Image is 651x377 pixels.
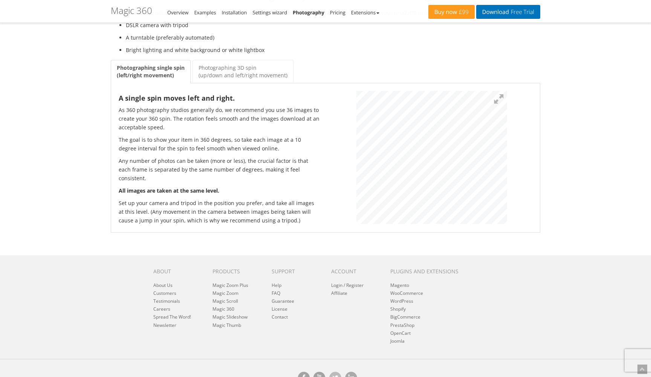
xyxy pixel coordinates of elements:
h6: Account [331,268,379,274]
a: Buy now£99 [428,5,475,19]
a: Photography [293,9,324,16]
h1: Magic 360 [111,6,152,15]
span: Free Trial [509,9,534,15]
a: BigCommerce [390,314,420,320]
a: License [272,306,287,312]
h6: About [153,268,201,274]
a: Login / Register [331,282,364,288]
a: Testimonials [153,298,180,304]
li: DSLR camera with tripod [126,21,540,29]
strong: All images are taken at the same level. [119,187,219,194]
a: Magic Thumb [212,322,241,328]
a: Overview [167,9,188,16]
a: Examples [194,9,216,16]
a: WooCommerce [390,290,423,296]
p: Set up your camera and tripod in the position you prefer, and take all images at this level. (Any... [119,199,320,225]
a: Joomla [390,338,405,344]
li: A turntable (preferably automated) [126,33,540,42]
a: FAQ [272,290,280,296]
strong: A single spin moves left and right. [119,93,235,103]
a: Shopify [390,306,406,312]
a: Magic Zoom Plus [212,282,248,288]
a: Extensions [351,9,379,16]
a: WordPress [390,298,413,304]
a: Contact [272,314,288,320]
a: DownloadFree Trial [476,5,540,19]
a: Magic 360 [212,306,234,312]
a: Magic Scroll [212,298,238,304]
h6: Support [272,268,319,274]
a: Settings wizard [253,9,287,16]
a: Magic Zoom [212,290,238,296]
a: Newsletter [153,322,176,328]
a: Photographing 3D spin(up/down and left/right movement) [193,60,293,83]
a: Help [272,282,281,288]
a: PrestaShop [390,322,414,328]
h6: Products [212,268,260,274]
p: Any number of photos can be taken (more or less), the crucial factor is that each frame is separa... [119,156,320,182]
a: Guarantee [272,298,294,304]
a: About Us [153,282,173,288]
a: Photographing single spin(left/right movement) [111,60,191,83]
a: Magento [390,282,409,288]
p: The goal is to show your item in 360 degrees, so take each image at a 10 degree interval for the ... [119,135,320,153]
a: Pricing [330,9,345,16]
a: Affiliate [331,290,347,296]
a: Installation [222,9,247,16]
a: Spread The Word! [153,314,191,320]
li: Bright lighting and white background or white lightbox [126,46,540,54]
h6: Plugins and extensions [390,268,468,274]
a: Careers [153,306,170,312]
p: As 360 photography studios generally do, we recommend you use 36 images to create your 360 spin. ... [119,106,320,132]
a: Customers [153,290,176,296]
a: OpenCart [390,330,411,336]
span: £99 [457,9,469,15]
a: Magic Slideshow [212,314,248,320]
